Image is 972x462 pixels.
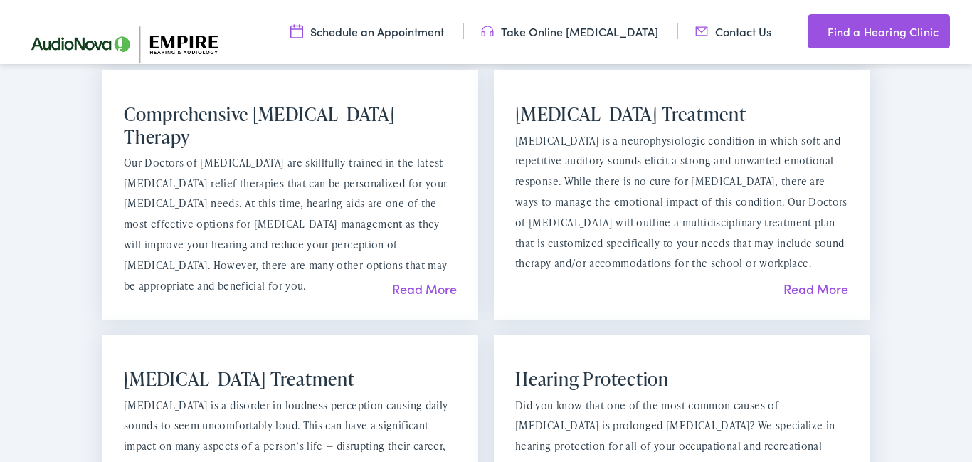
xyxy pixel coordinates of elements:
p: Our Doctors of [MEDICAL_DATA] are skillfully trained in the latest [MEDICAL_DATA] relief therapie... [124,153,457,297]
p: [MEDICAL_DATA] is a neurophysiologic condition in which soft and repetitive auditory sounds elici... [515,131,848,275]
a: Contact Us [695,23,771,39]
img: utility icon [808,23,820,40]
img: utility icon [695,23,708,39]
h2: Comprehensive [MEDICAL_DATA] Therapy [124,103,457,147]
a: [MEDICAL_DATA] Treatment [515,101,746,127]
a: Take Online [MEDICAL_DATA] [481,23,658,39]
a: Schedule an Appointment [290,23,444,39]
a: Read More [783,280,848,298]
img: utility icon [290,23,303,39]
a: [MEDICAL_DATA] Treatment [124,366,355,392]
img: utility icon [481,23,494,39]
a: Find a Hearing Clinic [808,14,950,48]
h2: Hearing Protection [515,368,848,390]
a: Read More [392,280,457,298]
